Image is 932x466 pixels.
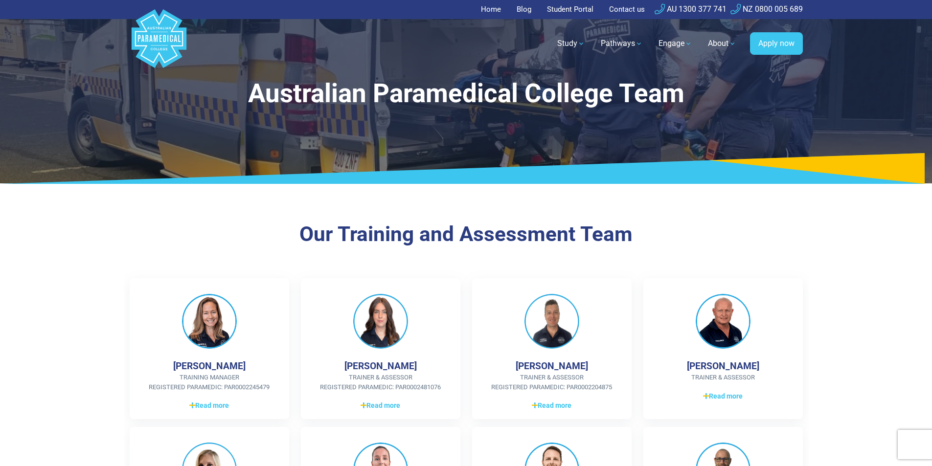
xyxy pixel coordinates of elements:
span: Trainer & Assessor [659,373,787,382]
span: Read more [532,400,571,411]
span: Read more [189,400,229,411]
a: Apply now [750,32,803,55]
a: Read more [659,390,787,402]
a: About [702,30,742,57]
img: Chris King [524,294,579,349]
a: Study [551,30,591,57]
span: Training Manager Registered Paramedic: PAR0002245479 [145,373,273,392]
img: Betina Ellul [353,294,408,349]
img: Jaime Wallis [182,294,237,349]
img: Jens Hojby [696,294,750,349]
h4: [PERSON_NAME] [344,360,417,372]
h3: Our Training and Assessment Team [180,222,752,247]
a: Read more [317,399,445,411]
h4: [PERSON_NAME] [173,360,246,372]
a: AU 1300 377 741 [655,4,727,14]
h4: [PERSON_NAME] [516,360,588,372]
a: Read more [488,399,616,411]
a: Australian Paramedical College [130,19,188,68]
a: NZ 0800 005 689 [730,4,803,14]
h1: Australian Paramedical College Team [180,78,752,109]
span: Read more [361,400,400,411]
a: Read more [145,399,273,411]
a: Pathways [595,30,649,57]
span: Trainer & Assessor Registered Paramedic: PAR0002204875 [488,373,616,392]
span: Read more [703,391,743,401]
span: Trainer & Assessor Registered Paramedic: PAR0002481076 [317,373,445,392]
h4: [PERSON_NAME] [687,360,759,372]
a: Engage [653,30,698,57]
